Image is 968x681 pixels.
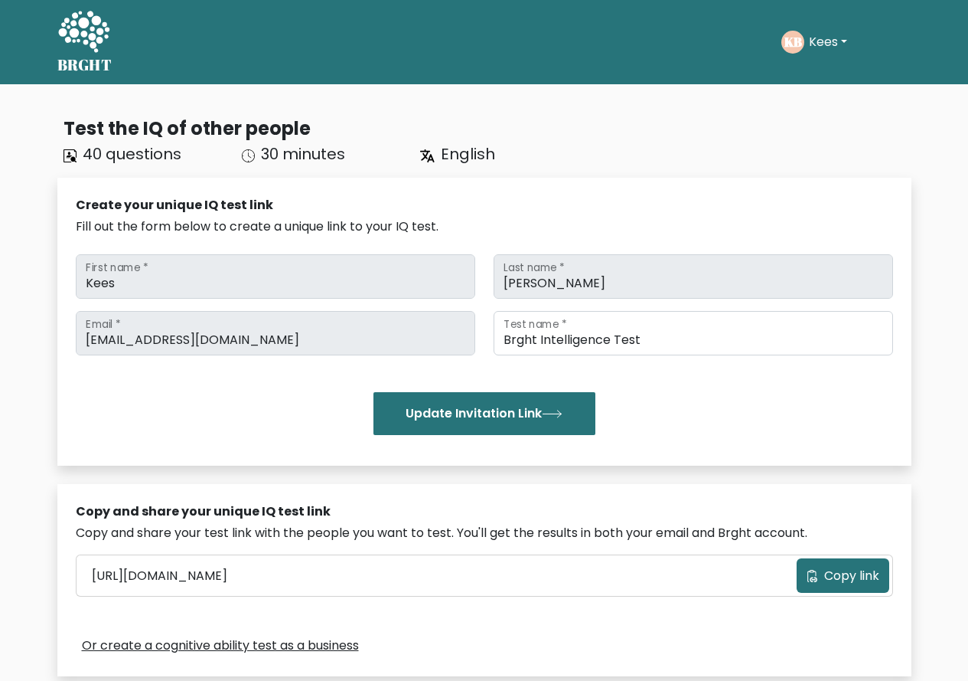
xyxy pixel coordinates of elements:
[64,115,911,142] div: Test the IQ of other people
[824,567,879,585] span: Copy link
[76,196,893,214] div: Create your unique IQ test link
[441,143,495,165] span: English
[76,311,475,355] input: Email
[76,524,893,542] div: Copy and share your test link with the people you want to test. You'll get the results in both yo...
[82,637,359,655] a: Or create a cognitive ability test as a business
[83,143,181,165] span: 40 questions
[76,218,893,236] div: Fill out the form below to create a unique link to your IQ test.
[373,392,595,435] button: Update Invitation Link
[76,254,475,299] input: First name
[784,33,801,51] text: KB
[57,6,112,78] a: BRGHT
[57,56,112,74] h5: BRGHT
[494,311,893,355] input: Test name
[797,558,889,593] button: Copy link
[76,503,893,521] div: Copy and share your unique IQ test link
[804,32,852,52] button: Kees
[261,143,345,165] span: 30 minutes
[494,254,893,299] input: Last name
